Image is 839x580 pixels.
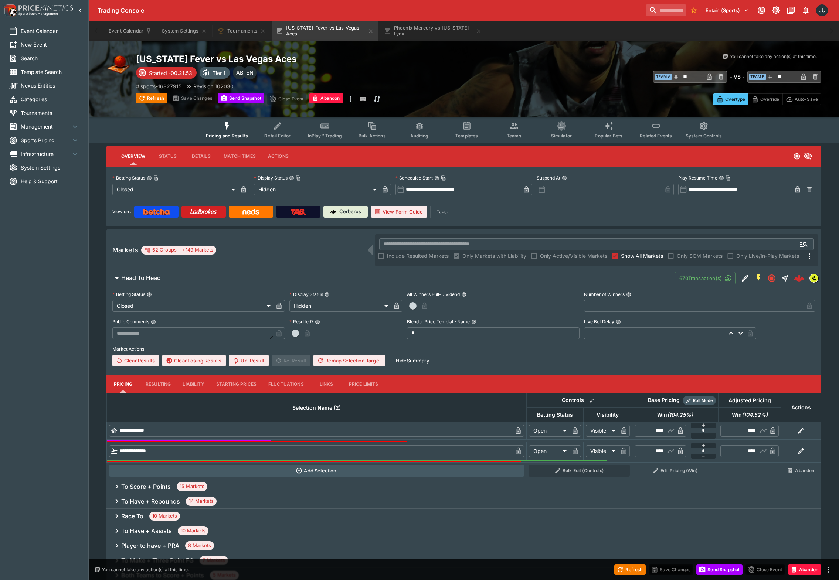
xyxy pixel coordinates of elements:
div: 62 Groups 149 Markets [144,246,213,255]
a: Cerberus [323,206,368,218]
div: d4a16ed3-1bbd-4527-bd11-a91ca96af2a5 [794,273,804,283]
p: Betting Status [112,291,145,297]
span: Templates [455,133,478,139]
span: Teams [507,133,522,139]
button: Resulting [140,375,177,393]
span: 7 Markets [200,557,228,564]
button: more [824,565,833,574]
span: Simulator [551,133,572,139]
svg: Hidden [804,152,812,161]
span: Sports Pricing [21,136,71,144]
button: Head To Head [106,271,675,286]
span: Betting Status [529,410,581,419]
button: Add Selection [109,465,524,477]
button: Abandon [788,564,821,575]
span: Popular Bets [595,133,622,139]
span: Management [21,123,71,130]
button: Refresh [614,564,645,575]
p: Auto-Save [795,95,818,103]
button: System Settings [157,21,211,41]
p: Copy To Clipboard [136,82,181,90]
button: Send Snapshot [696,564,743,575]
button: Display StatusCopy To Clipboard [289,175,294,181]
span: 10 Markets [149,512,180,520]
button: Resulted? [315,319,320,324]
span: Team A [655,74,672,80]
div: Hidden [289,300,391,312]
span: Only Live/In-Play Markets [736,252,799,260]
h6: - VS - [730,73,744,81]
span: 14 Markets [186,498,217,505]
img: Ladbrokes [190,209,217,215]
div: Trading Console [98,7,643,14]
button: HideSummary [391,355,434,366]
div: Event type filters [200,117,728,143]
span: Help & Support [21,177,79,185]
th: Adjusted Pricing [718,393,781,407]
button: Betting StatusCopy To Clipboard [147,175,152,181]
button: Clear Results [112,355,159,366]
h6: To Have + Assists [121,527,172,535]
div: Open [529,425,569,437]
div: Open [529,445,569,457]
span: Include Resulted Markets [387,252,449,260]
svg: More [805,252,814,261]
button: Copy To Clipboard [441,175,446,181]
span: Re-Result [272,355,310,366]
em: ( 104.25 %) [667,410,693,419]
h6: Race To [121,512,143,520]
span: Mark an event as closed and abandoned. [788,565,821,573]
span: Tournaments [21,109,79,117]
span: Detail Editor [264,133,291,139]
button: 670Transaction(s) [675,272,736,284]
button: Details [184,147,218,165]
button: Status [151,147,184,165]
p: Display Status [254,175,288,181]
span: Win(104.52%) [724,410,776,419]
span: Related Events [640,133,672,139]
button: Clear Losing Results [162,355,226,366]
button: Event Calendar [104,21,156,41]
div: lsports [809,274,818,283]
button: Blender Price Template Name [471,319,476,324]
div: Show/hide Price Roll mode configuration. [683,396,716,405]
div: Closed [112,300,273,312]
button: Straight [778,272,792,285]
button: Edit Pricing (Win) [634,465,716,477]
div: Visible [586,445,618,457]
p: Display Status [289,291,323,297]
div: Justin.Walsh [816,4,828,16]
button: Bulk edit [587,396,597,405]
span: Visibility [588,410,627,419]
span: Nexus Entities [21,82,79,89]
h5: Markets [112,246,138,254]
button: more [346,93,355,105]
p: Play Resume Time [678,175,717,181]
button: Documentation [784,4,798,17]
div: Closed [112,184,238,195]
button: Bulk Edit (Controls) [529,465,630,477]
p: Betting Status [112,175,145,181]
span: Roll Mode [690,398,716,404]
p: Public Comments [112,318,149,325]
label: Market Actions [112,344,815,355]
label: Tags: [437,206,448,218]
button: View Form Guide [371,206,427,218]
span: InPlay™ Trading [308,133,342,139]
p: Resulted? [289,318,313,325]
span: 10 Markets [178,527,208,535]
button: Actions [262,147,295,165]
button: [US_STATE] Fever vs Las Vegas Aces [272,21,378,41]
button: Edit Detail [738,272,752,285]
div: Visible [586,425,618,437]
p: Tier 1 [213,69,225,77]
em: ( 104.52 %) [742,410,768,419]
h2: Copy To Clipboard [136,53,479,65]
span: 15 Markets [177,483,207,490]
span: Only Active/Visible Markets [540,252,607,260]
button: Scheduled StartCopy To Clipboard [434,175,439,181]
button: Abandon [309,93,343,103]
button: Pricing [106,375,140,393]
span: Only Markets with Liability [462,252,526,260]
div: Hidden [254,184,379,195]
